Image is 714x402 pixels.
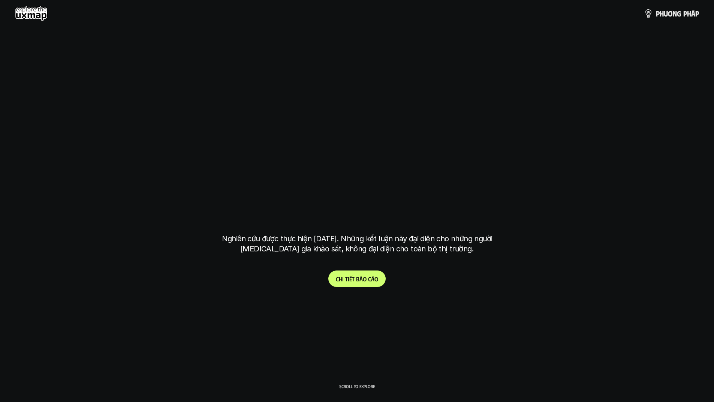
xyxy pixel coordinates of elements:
span: p [656,9,660,18]
span: t [352,275,355,282]
a: Chitiếtbáocáo [328,270,386,287]
h1: tại [GEOGRAPHIC_DATA] [223,195,491,226]
p: Scroll to explore [339,384,375,389]
h1: phạm vi công việc của [220,136,494,167]
span: o [374,275,378,282]
span: c [368,275,371,282]
span: p [683,9,687,18]
span: p [695,9,699,18]
span: t [345,275,348,282]
span: á [371,275,374,282]
span: ơ [668,9,673,18]
span: ư [664,9,668,18]
span: i [342,275,344,282]
span: n [673,9,677,18]
span: g [677,9,681,18]
span: á [691,9,695,18]
span: o [363,275,367,282]
span: h [687,9,691,18]
span: ế [349,275,352,282]
span: á [359,275,363,282]
span: h [339,275,342,282]
span: h [660,9,664,18]
span: i [348,275,349,282]
span: b [356,275,359,282]
h6: Kết quả nghiên cứu [331,117,388,126]
span: C [336,275,339,282]
a: phươngpháp [644,6,699,21]
p: Nghiên cứu được thực hiện [DATE]. Những kết luận này đại diện cho những người [MEDICAL_DATA] gia ... [217,234,498,254]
